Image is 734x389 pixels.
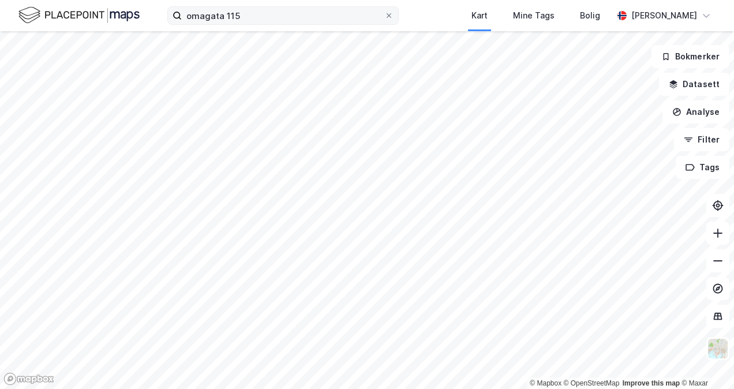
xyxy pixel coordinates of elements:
div: [PERSON_NAME] [631,9,697,23]
iframe: Chat Widget [676,334,734,389]
input: Søk på adresse, matrikkel, gårdeiere, leietakere eller personer [182,7,384,24]
button: Datasett [659,73,729,96]
button: Tags [676,156,729,179]
img: logo.f888ab2527a4732fd821a326f86c7f29.svg [18,5,140,25]
a: Mapbox [530,379,561,387]
button: Filter [674,128,729,151]
div: Mine Tags [513,9,555,23]
div: Bolig [580,9,600,23]
a: Mapbox homepage [3,372,54,386]
button: Analyse [662,100,729,124]
a: OpenStreetMap [564,379,620,387]
button: Bokmerker [651,45,729,68]
a: Improve this map [623,379,680,387]
div: Kart [471,9,488,23]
